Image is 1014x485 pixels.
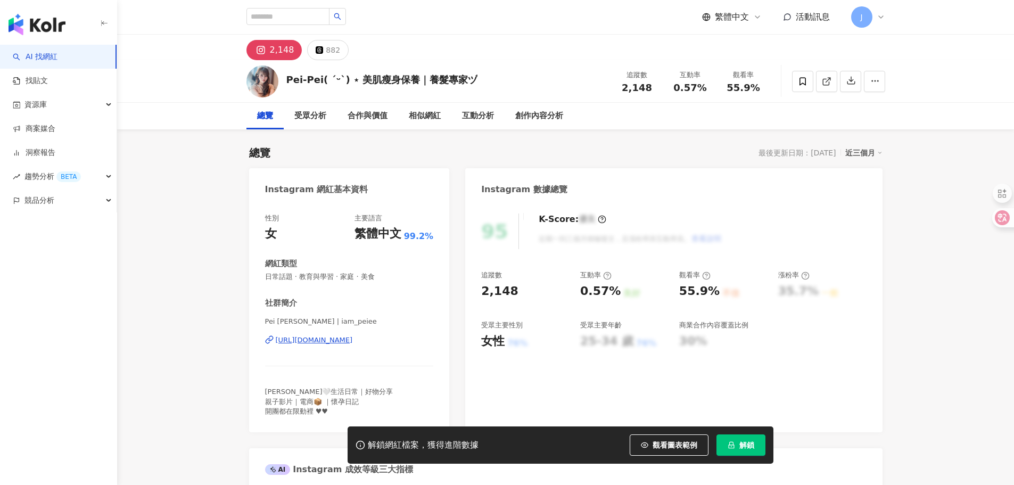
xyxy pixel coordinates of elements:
[539,213,606,225] div: K-Score :
[265,388,393,415] span: [PERSON_NAME]🤍生活日常｜好物分享 親子影片｜電商📦 ｜懷孕日記 開團都在限動裡 ♥♥
[617,70,657,80] div: 追蹤數
[462,110,494,122] div: 互動分析
[294,110,326,122] div: 受眾分析
[265,464,413,475] div: Instagram 成效等級三大指標
[265,464,291,475] div: AI
[759,149,836,157] div: 最後更新日期：[DATE]
[56,171,81,182] div: BETA
[348,110,388,122] div: 合作與價值
[276,335,353,345] div: [URL][DOMAIN_NAME]
[246,40,302,60] button: 2,148
[622,82,652,93] span: 2,148
[653,441,697,449] span: 觀看圖表範例
[679,320,748,330] div: 商業合作內容覆蓋比例
[24,188,54,212] span: 競品分析
[404,231,434,242] span: 99.2%
[24,165,81,188] span: 趨勢分析
[265,335,434,345] a: [URL][DOMAIN_NAME]
[270,43,294,57] div: 2,148
[845,146,883,160] div: 近三個月
[481,283,518,300] div: 2,148
[715,11,749,23] span: 繁體中文
[257,110,273,122] div: 總覽
[249,145,270,160] div: 總覽
[630,434,708,456] button: 觀看圖表範例
[307,40,349,60] button: 882
[778,270,810,280] div: 漲粉率
[9,14,65,35] img: logo
[716,434,765,456] button: 解鎖
[673,83,706,93] span: 0.57%
[265,272,434,282] span: 日常話題 · 教育與學習 · 家庭 · 美食
[723,70,764,80] div: 觀看率
[265,213,279,223] div: 性別
[13,173,20,180] span: rise
[326,43,340,57] div: 882
[334,13,341,20] span: search
[13,147,55,158] a: 洞察報告
[13,124,55,134] a: 商案媒合
[355,226,401,242] div: 繁體中文
[728,441,735,449] span: lock
[368,440,479,451] div: 解鎖網紅檔案，獲得進階數據
[679,270,711,280] div: 觀看率
[515,110,563,122] div: 創作內容分析
[481,320,523,330] div: 受眾主要性別
[13,52,57,62] a: searchAI 找網紅
[265,184,368,195] div: Instagram 網紅基本資料
[409,110,441,122] div: 相似網紅
[24,93,47,117] span: 資源庫
[265,317,434,326] span: Pei [PERSON_NAME] | iam_peiee
[679,283,720,300] div: 55.9%
[355,213,382,223] div: 主要語言
[481,270,502,280] div: 追蹤數
[796,12,830,22] span: 活動訊息
[670,70,711,80] div: 互動率
[481,333,505,350] div: 女性
[286,73,478,86] div: Pei-Pei( ˊᵕˋ) ⋆ 美肌瘦身保養｜養髮專家ヅ
[739,441,754,449] span: 解鎖
[580,283,621,300] div: 0.57%
[265,298,297,309] div: 社群簡介
[265,226,277,242] div: 女
[580,320,622,330] div: 受眾主要年齡
[13,76,48,86] a: 找貼文
[265,258,297,269] div: 網紅類型
[727,83,760,93] span: 55.9%
[860,11,862,23] span: J
[481,184,567,195] div: Instagram 數據總覽
[246,65,278,97] img: KOL Avatar
[580,270,612,280] div: 互動率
